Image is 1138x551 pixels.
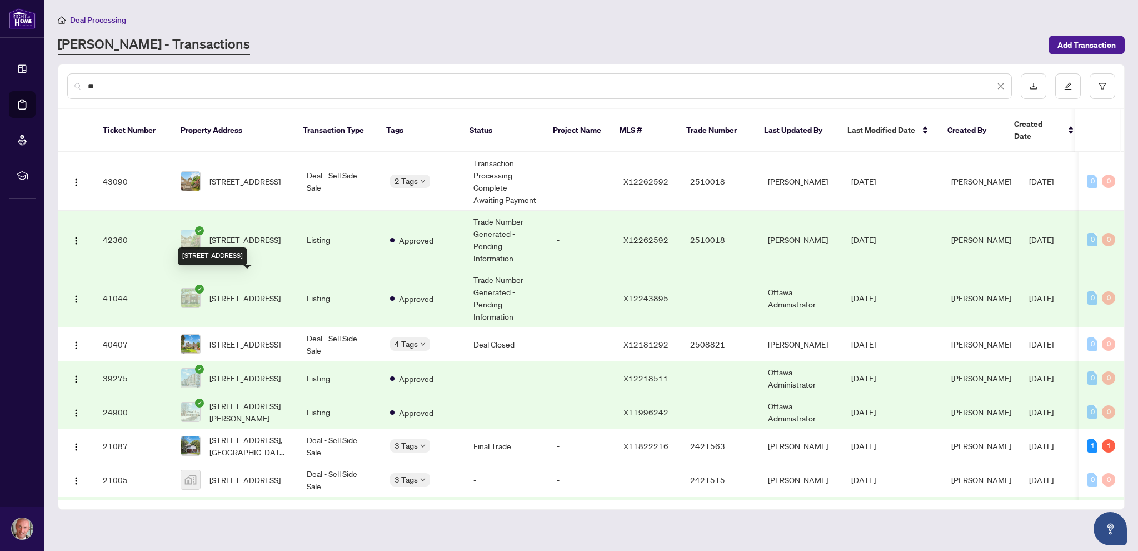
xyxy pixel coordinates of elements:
div: [STREET_ADDRESS] [178,247,247,265]
th: Created By [939,109,1005,152]
div: 0 [1102,233,1115,246]
img: tab_keywords_by_traffic_grey.svg [111,64,119,73]
td: - [548,211,615,269]
td: - [548,327,615,361]
span: [DATE] [851,176,876,186]
span: [DATE] [1029,475,1054,485]
span: check-circle [195,399,204,408]
span: [DATE] [851,373,876,383]
td: - [681,269,759,327]
span: [DATE] [851,293,876,303]
td: 2510018 [681,152,759,211]
th: Project Name [544,109,611,152]
img: thumbnail-img [181,436,200,455]
img: thumbnail-img [181,230,200,249]
img: Logo [72,178,81,187]
button: Logo [67,231,85,249]
span: [STREET_ADDRESS] [209,338,281,350]
span: filter [1099,82,1106,90]
td: 42360 [94,211,172,269]
span: edit [1064,82,1072,90]
span: [STREET_ADDRESS][PERSON_NAME] [209,400,289,424]
th: Last Modified Date [838,109,939,152]
td: - [465,497,548,531]
button: Logo [67,437,85,455]
th: Tags [377,109,461,152]
div: 0 [1087,371,1097,385]
td: Transaction Processing Complete - Awaiting Payment [465,152,548,211]
td: Listing [298,395,381,429]
span: [DATE] [1029,339,1054,349]
img: tab_domain_overview_orange.svg [30,64,39,73]
button: Logo [67,289,85,307]
span: [PERSON_NAME] [951,293,1011,303]
div: 0 [1102,371,1115,385]
td: [PERSON_NAME] [759,429,842,463]
td: - [548,429,615,463]
span: [PERSON_NAME] [951,235,1011,245]
div: 0 [1102,291,1115,305]
td: 2508821 [681,327,759,361]
img: Logo [72,443,81,451]
th: Created Date [1005,109,1083,152]
td: 2510018 [681,211,759,269]
img: thumbnail-img [181,335,200,354]
span: X12262592 [623,176,668,186]
div: 0 [1102,473,1115,487]
td: 2421515 [681,463,759,497]
span: 3 Tags [395,473,418,486]
td: [PERSON_NAME] [759,152,842,211]
div: 0 [1102,405,1115,419]
button: Open asap [1094,512,1127,545]
span: [PERSON_NAME] [951,407,1011,417]
span: [DATE] [1029,293,1054,303]
span: Deal Processing [70,15,126,25]
span: [PERSON_NAME] [951,373,1011,383]
img: thumbnail-img [181,172,200,191]
td: Ottawa Administrator [759,395,842,429]
td: - [465,361,548,395]
td: Deal - Sell Side Sale [298,497,381,531]
td: Deal - Sell Side Sale [298,327,381,361]
span: Approved [399,406,433,419]
td: Final Trade [465,429,548,463]
span: check-circle [195,226,204,235]
td: - [548,152,615,211]
span: [DATE] [851,235,876,245]
img: logo_orange.svg [18,18,27,27]
th: Status [461,109,544,152]
button: edit [1055,73,1081,99]
td: - [548,269,615,327]
td: - [548,497,615,531]
button: Logo [67,471,85,489]
span: home [58,16,66,24]
div: Domain: [PERSON_NAME][DOMAIN_NAME] [29,29,184,38]
td: Trade Number Generated - Pending Information [465,269,548,327]
span: X12218511 [623,373,668,383]
img: thumbnail-img [181,403,200,421]
div: Keywords by Traffic [123,66,187,73]
td: Deal - Sell Side Sale [298,463,381,497]
span: 3 Tags [395,439,418,452]
img: logo [9,8,36,29]
span: [DATE] [1029,235,1054,245]
th: Property Address [172,109,294,152]
span: X12262592 [623,235,668,245]
td: 21087 [94,429,172,463]
span: 4 Tags [395,337,418,350]
th: Last Updated By [755,109,838,152]
td: Listing [298,211,381,269]
td: Trade Number Generated - Pending Information [465,211,548,269]
div: 0 [1087,473,1097,487]
span: Created Date [1014,118,1061,142]
span: [DATE] [851,475,876,485]
td: Deal Closed [465,327,548,361]
th: Ticket Number [94,109,172,152]
span: Approved [399,234,433,246]
div: 0 [1102,175,1115,188]
span: [DATE] [1029,373,1054,383]
span: [PERSON_NAME] [951,339,1011,349]
td: Ottawa Administrator [759,269,842,327]
td: 21005 [94,463,172,497]
button: Logo [67,172,85,190]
